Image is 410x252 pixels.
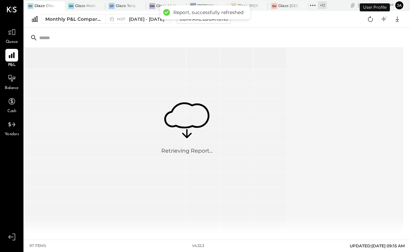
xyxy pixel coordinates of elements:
[271,3,277,9] div: GU
[30,243,46,249] div: 97 items
[27,3,34,9] div: GC
[388,3,394,7] span: am
[395,1,403,9] button: ja
[129,16,164,22] span: [DATE] - [DATE]
[7,108,16,114] span: Cash
[197,3,217,9] div: [PERSON_NAME] - Glaze Williamsburg One LLC
[192,243,204,249] div: v 4.32.3
[117,17,127,21] span: M07
[116,3,136,9] div: Glaze Teriyaki [PERSON_NAME] Street - [PERSON_NAME] River [PERSON_NAME] LLC
[231,3,237,9] div: GT
[360,3,390,11] div: User Profile
[68,3,74,9] div: GH
[5,85,19,91] span: Balance
[318,1,327,9] div: + 0
[149,3,155,9] div: GM
[173,9,243,15] div: Report, successfully refreshed
[0,95,23,114] a: Cash
[0,49,23,68] a: P&L
[156,3,176,9] div: Glaze Midtown East - Glaze Lexington One LLC
[109,3,115,9] div: GT
[5,132,19,138] span: Vendors
[161,148,213,155] div: Retrieving Report...
[45,16,102,22] div: Monthly P&L Comparison
[0,26,23,45] a: Queue
[350,243,405,248] span: UPDATED: [DATE] 09:15 AM
[278,3,298,9] div: Glaze [GEOGRAPHIC_DATA] - 110 Uni
[35,3,55,9] div: Glaze Chicago Ghost - West River Rice LLC
[6,39,18,45] span: Queue
[358,2,394,8] div: [DATE]
[373,2,387,8] span: 9 : 15
[0,72,23,91] a: Balance
[8,62,16,68] span: P&L
[75,3,95,9] div: Glaze Holdings - Glaze Teriyaki Holdings LLC
[42,14,171,24] button: Monthly P&L Comparison M07[DATE] - [DATE]
[349,2,356,9] div: copy link
[190,3,196,9] div: GW
[238,3,258,9] div: Glaze [PERSON_NAME] [PERSON_NAME] LLC
[0,118,23,138] a: Vendors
